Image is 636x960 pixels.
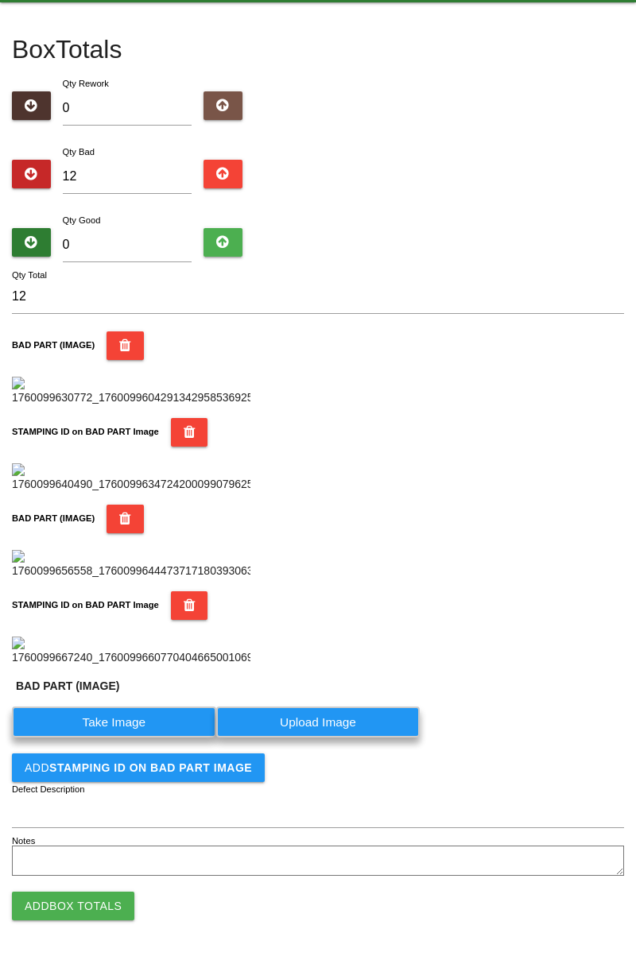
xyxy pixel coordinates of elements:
[12,377,250,406] img: 1760099630772_17600996042913429585369251324862.jpg
[107,331,144,360] button: BAD PART (IMAGE)
[12,600,159,610] b: STAMPING ID on BAD PART Image
[12,427,159,436] b: STAMPING ID on BAD PART Image
[12,834,35,848] label: Notes
[216,706,421,737] label: Upload Image
[171,591,208,620] button: STAMPING ID on BAD PART Image
[12,892,134,920] button: AddBox Totals
[12,340,95,350] b: BAD PART (IMAGE)
[107,505,144,533] button: BAD PART (IMAGE)
[171,418,208,447] button: STAMPING ID on BAD PART Image
[63,147,95,157] label: Qty Bad
[49,761,252,774] b: STAMPING ID on BAD PART Image
[12,783,85,796] label: Defect Description
[63,79,109,88] label: Qty Rework
[12,513,95,523] b: BAD PART (IMAGE)
[12,550,250,579] img: 1760099656558_17600996444737171803930639166615.jpg
[12,637,250,666] img: 1760099667240_17600996607704046650010695500362.jpg
[12,706,216,737] label: Take Image
[63,215,101,225] label: Qty Good
[16,679,119,692] b: BAD PART (IMAGE)
[12,463,250,493] img: 1760099640490_1760099634724200099079625007002.jpg
[12,36,624,64] h4: Box Totals
[12,269,47,282] label: Qty Total
[12,753,265,782] button: AddSTAMPING ID on BAD PART Image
